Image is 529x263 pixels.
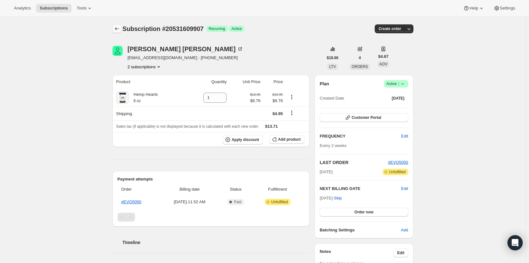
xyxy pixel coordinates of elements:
span: Customer Portal [352,115,381,120]
img: product img [116,91,129,104]
h2: FREQUENCY [320,133,401,139]
button: Edit [393,248,408,257]
button: Edit [397,131,412,141]
a: #EVO5050 [121,199,142,204]
span: Edit [397,250,405,255]
span: [DATE] · [320,196,342,200]
button: #EVO5050 [388,159,408,166]
span: $8.76 [264,98,283,104]
button: Customer Portal [320,113,408,122]
th: Quantity [186,75,228,89]
h2: Plan [320,81,329,87]
button: Settings [490,4,519,13]
span: $4.95 [272,111,283,116]
button: $18.66 [323,53,342,62]
span: Add product [278,137,301,142]
span: [DATE] [320,169,333,175]
span: Subscription #20531609907 [123,25,204,32]
span: Created Date [320,95,344,101]
span: [DATE] [392,96,405,101]
div: Open Intercom Messenger [507,235,523,250]
span: [DATE] · 11:52 AM [162,199,217,205]
button: Tools [73,4,97,13]
button: Product actions [128,64,162,70]
button: Analytics [10,4,35,13]
span: Unfulfilled [389,169,406,174]
th: Order [118,182,160,196]
span: Order now [354,210,373,215]
span: ORDERS [352,64,368,69]
button: Add product [269,135,304,144]
span: $4.67 [378,53,389,60]
span: Create order [379,26,401,31]
span: Add [401,227,408,233]
button: Subscriptions [36,4,72,13]
h3: Notes [320,248,393,257]
span: Analytics [14,6,31,11]
span: Billing date [162,186,217,193]
button: Shipping actions [287,109,297,116]
span: | [398,81,399,86]
button: Subscriptions [112,24,121,33]
h6: Batching Settings [320,227,401,233]
span: Skip [334,195,342,201]
span: Status [221,186,251,193]
th: Shipping [112,107,187,120]
h2: LAST ORDER [320,159,388,166]
button: Help [459,4,488,13]
span: Every 2 weeks [320,143,347,148]
span: $18.66 [327,55,339,60]
span: Recurring [209,26,225,31]
span: AOV [379,62,387,66]
span: Apply discount [232,137,259,142]
span: LTV [329,64,336,69]
button: 4 [355,53,365,62]
small: 8 oz [134,99,141,103]
div: Hemp Hearts [129,91,158,104]
span: Tools [77,6,86,11]
th: Price [262,75,285,89]
button: Product actions [287,94,297,101]
h2: NEXT BILLING DATE [320,186,401,192]
th: Unit Price [228,75,262,89]
span: Settings [500,6,515,11]
small: $10.95 [272,93,283,96]
th: Product [112,75,187,89]
button: Order now [320,208,408,217]
h2: Payment attempts [118,176,305,182]
span: Fulfillment [254,186,301,193]
span: [EMAIL_ADDRESS][DOMAIN_NAME] · [PHONE_NUMBER] [128,55,243,61]
span: Active [386,81,406,87]
button: Skip [330,193,346,203]
span: Paid [234,199,241,205]
div: [PERSON_NAME] [PERSON_NAME] [128,46,243,52]
button: Edit [401,186,408,192]
a: #EVO5050 [388,160,408,165]
span: Sales tax (if applicable) is not displayed because it is calculated with each new order. [116,124,259,129]
h2: Timeline [123,239,310,246]
button: Apply discount [223,135,263,144]
nav: Pagination [118,213,305,222]
span: Help [469,6,478,11]
span: Subscriptions [40,6,68,11]
span: $13.71 [265,124,278,129]
span: 4 [359,55,361,60]
span: Leah Reed [112,46,123,56]
span: Active [232,26,242,31]
button: [DATE] [388,94,408,103]
button: Add [397,225,412,235]
button: Create order [375,24,405,33]
span: Edit [401,133,408,139]
span: Unfulfilled [271,199,288,205]
small: $10.95 [250,93,260,96]
span: $8.76 [250,98,260,104]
